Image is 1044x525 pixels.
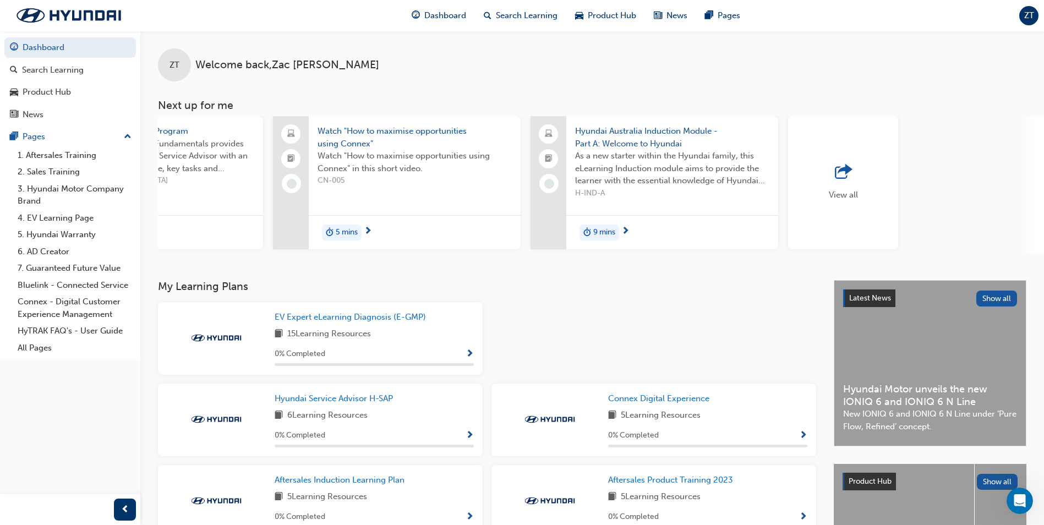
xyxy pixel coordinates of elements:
[318,174,512,187] span: CN-005
[10,65,18,75] span: search-icon
[13,163,136,181] a: 2. Sales Training
[121,503,129,517] span: prev-icon
[466,510,474,524] button: Show Progress
[621,490,701,504] span: 5 Learning Resources
[4,127,136,147] button: Pages
[4,37,136,58] a: Dashboard
[849,477,892,486] span: Product Hub
[287,409,368,423] span: 6 Learning Resources
[575,125,769,150] span: Hyundai Australia Induction Module - Part A: Welcome to Hyundai
[195,59,379,72] span: Welcome back , Zac [PERSON_NAME]
[593,226,615,239] span: 9 mins
[4,60,136,80] a: Search Learning
[186,495,247,506] img: Trak
[484,9,491,23] span: search-icon
[977,474,1018,490] button: Show all
[275,348,325,360] span: 0 % Completed
[4,105,136,125] a: News
[158,280,816,293] h3: My Learning Plans
[170,59,179,72] span: ZT
[6,4,132,27] img: Trak
[843,408,1017,433] span: New IONIQ 6 and IONIQ 6 N Line under ‘Pure Flow, Refined’ concept.
[275,393,393,403] span: Hyundai Service Advisor H-SAP
[666,9,687,22] span: News
[287,179,297,189] span: learningRecordVerb_NONE-icon
[583,226,591,240] span: duration-icon
[4,82,136,102] a: Product Hub
[287,490,367,504] span: 5 Learning Resources
[835,165,851,180] span: outbound-icon
[403,4,475,27] a: guage-iconDashboard
[275,490,283,504] span: book-icon
[575,150,769,187] span: As a new starter within the Hyundai family, this eLearning Induction module aims to provide the l...
[273,116,521,249] a: Watch "How to maximise opportunities using Connex"Watch "How to maximise opportunities using Conn...
[608,490,616,504] span: book-icon
[799,512,807,522] span: Show Progress
[124,130,132,144] span: up-icon
[575,9,583,23] span: car-icon
[318,125,512,150] span: Watch "How to maximise opportunities using Connex"
[13,226,136,243] a: 5. Hyundai Warranty
[275,475,405,485] span: Aftersales Induction Learning Plan
[1007,488,1033,514] iframe: Intercom live chat
[10,43,18,53] span: guage-icon
[364,227,372,237] span: next-icon
[696,4,749,27] a: pages-iconPages
[13,210,136,227] a: 4. EV Learning Page
[843,383,1017,408] span: Hyundai Motor unveils the new IONIQ 6 and IONIQ 6 N Line
[608,429,659,442] span: 0 % Completed
[13,243,136,260] a: 6. AD Creator
[621,227,630,237] span: next-icon
[976,291,1018,307] button: Show all
[275,409,283,423] span: book-icon
[520,495,580,506] img: Trak
[608,409,616,423] span: book-icon
[4,35,136,127] button: DashboardSearch LearningProduct HubNews
[466,349,474,359] span: Show Progress
[13,322,136,340] a: HyTRAK FAQ's - User Guide
[531,116,778,249] a: Hyundai Australia Induction Module - Part A: Welcome to HyundaiAs a new starter within the Hyunda...
[466,429,474,442] button: Show Progress
[799,429,807,442] button: Show Progress
[275,392,397,405] a: Hyundai Service Advisor H-SAP
[608,474,737,486] a: Aftersales Product Training 2023
[424,9,466,22] span: Dashboard
[788,116,1036,254] button: View all
[275,312,426,322] span: EV Expert eLearning Diagnosis (E-GMP)
[544,179,554,189] span: learningRecordVerb_NONE-icon
[13,293,136,322] a: Connex - Digital Customer Experience Management
[23,130,45,143] div: Pages
[588,9,636,22] span: Product Hub
[412,9,420,23] span: guage-icon
[287,327,371,341] span: 15 Learning Resources
[466,347,474,361] button: Show Progress
[799,431,807,441] span: Show Progress
[608,393,709,403] span: Connex Digital Experience
[1019,6,1038,25] button: ZT
[834,280,1026,446] a: Latest NewsShow allHyundai Motor unveils the new IONIQ 6 and IONIQ 6 N LineNew IONIQ 6 and IONIQ ...
[849,293,891,303] span: Latest News
[287,127,295,141] span: laptop-icon
[23,108,43,121] div: News
[287,152,295,166] span: booktick-icon
[326,226,334,240] span: duration-icon
[1024,9,1034,22] span: ZT
[545,152,553,166] span: booktick-icon
[608,475,733,485] span: Aftersales Product Training 2023
[318,150,512,174] span: Watch "How to maximise opportunities using Connex" in this short video.
[575,187,769,200] span: H-IND-A
[275,511,325,523] span: 0 % Completed
[10,132,18,142] span: pages-icon
[275,311,430,324] a: EV Expert eLearning Diagnosis (E-GMP)
[645,4,696,27] a: news-iconNews
[829,190,858,200] span: View all
[186,332,247,343] img: Trak
[336,226,358,239] span: 5 mins
[799,510,807,524] button: Show Progress
[608,392,714,405] a: Connex Digital Experience
[843,473,1018,490] a: Product HubShow all
[520,414,580,425] img: Trak
[654,9,662,23] span: news-icon
[705,9,713,23] span: pages-icon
